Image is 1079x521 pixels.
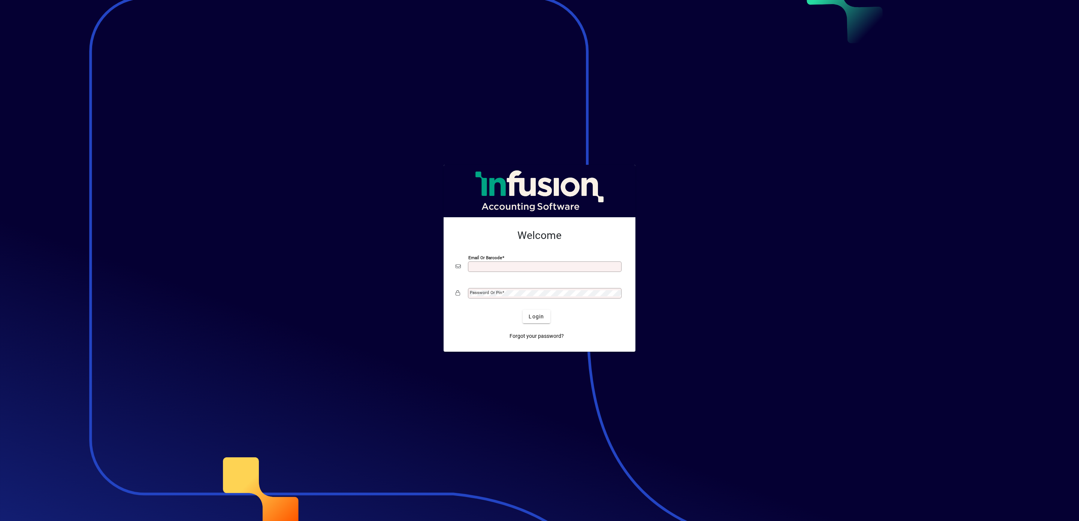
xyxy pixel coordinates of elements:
[456,229,623,242] h2: Welcome
[529,313,544,321] span: Login
[523,310,550,323] button: Login
[507,329,567,343] a: Forgot your password?
[468,255,502,260] mat-label: Email or Barcode
[470,290,502,295] mat-label: Password or Pin
[510,332,564,340] span: Forgot your password?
